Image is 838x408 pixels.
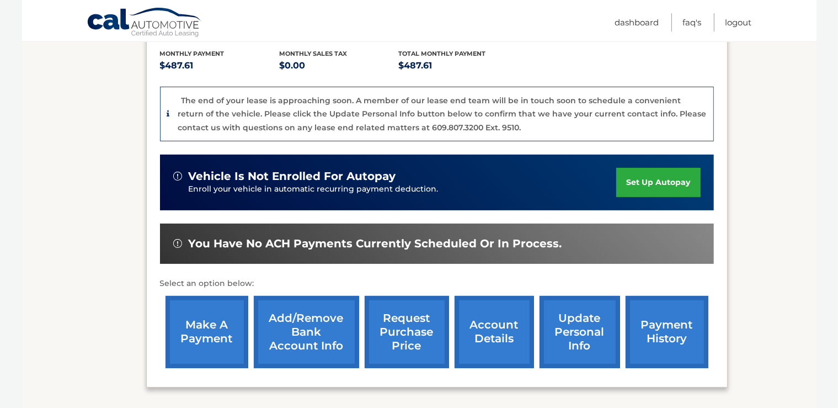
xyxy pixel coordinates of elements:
a: payment history [626,296,708,368]
a: FAQ's [683,13,702,31]
a: make a payment [166,296,248,368]
a: Cal Automotive [87,7,202,39]
span: vehicle is not enrolled for autopay [189,169,396,183]
p: $487.61 [399,58,519,73]
p: $0.00 [279,58,399,73]
a: Logout [725,13,752,31]
p: The end of your lease is approaching soon. A member of our lease end team will be in touch soon t... [178,96,707,133]
a: Add/Remove bank account info [254,296,359,368]
span: Total Monthly Payment [399,50,486,57]
p: $487.61 [160,58,280,73]
span: Monthly Payment [160,50,225,57]
span: Monthly sales Tax [279,50,347,57]
p: Select an option below: [160,277,714,290]
span: You have no ACH payments currently scheduled or in process. [189,237,562,251]
a: set up autopay [616,168,700,197]
img: alert-white.svg [173,172,182,181]
a: account details [455,296,534,368]
a: Dashboard [615,13,659,31]
a: update personal info [540,296,620,368]
img: alert-white.svg [173,239,182,248]
p: Enroll your vehicle in automatic recurring payment deduction. [189,183,617,195]
a: request purchase price [365,296,449,368]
